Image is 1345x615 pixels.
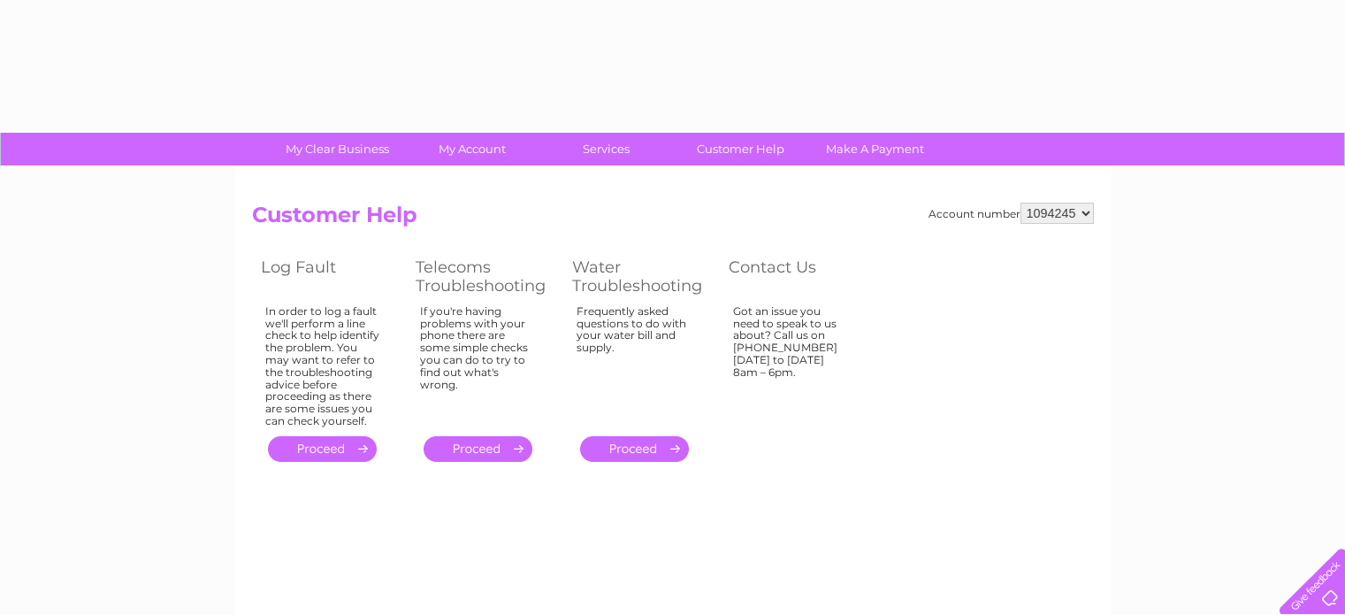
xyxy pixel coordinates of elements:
[424,436,532,462] a: .
[420,305,537,420] div: If you're having problems with your phone there are some simple checks you can do to try to find ...
[733,305,848,420] div: Got an issue you need to speak to us about? Call us on [PHONE_NUMBER] [DATE] to [DATE] 8am – 6pm.
[929,203,1094,224] div: Account number
[268,436,377,462] a: .
[533,133,679,165] a: Services
[399,133,545,165] a: My Account
[802,133,948,165] a: Make A Payment
[264,133,410,165] a: My Clear Business
[580,436,689,462] a: .
[563,253,720,300] th: Water Troubleshooting
[407,253,563,300] th: Telecoms Troubleshooting
[252,253,407,300] th: Log Fault
[668,133,814,165] a: Customer Help
[265,305,380,427] div: In order to log a fault we'll perform a line check to help identify the problem. You may want to ...
[252,203,1094,236] h2: Customer Help
[720,253,875,300] th: Contact Us
[577,305,693,420] div: Frequently asked questions to do with your water bill and supply.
